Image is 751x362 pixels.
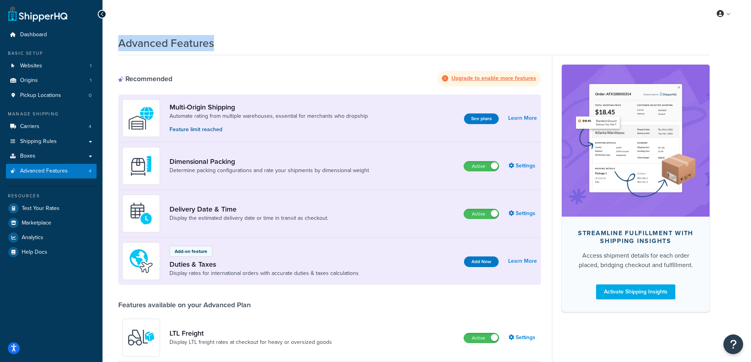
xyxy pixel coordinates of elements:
[6,193,97,199] div: Resources
[127,104,155,132] img: WatD5o0RtDAAAAAElFTkSuQmCC
[90,63,91,69] span: 1
[89,92,91,99] span: 0
[464,113,499,124] button: See plans
[170,205,328,213] a: Delivery Date & Time
[127,200,155,227] img: gfkeb5ejjkALwAAAABJRU5ErkJggg==
[170,112,368,120] a: Automate rating from multiple warehouses, essential for merchants who dropship
[118,301,251,309] div: Features available on your Advanced Plan
[20,138,57,145] span: Shipping Rules
[508,256,537,267] a: Learn More
[20,123,39,130] span: Carriers
[127,324,155,351] img: y79ZsPf0fXUFUhFXDzUgf+ktZg5F2+ohG75+v3d2s1D9TjoU8PiyCIluIjV41seZevKCRuEjTPPOKHJsQcmKCXGdfprl3L4q7...
[6,88,97,103] li: Pickup Locations
[20,77,38,84] span: Origins
[509,208,537,219] a: Settings
[6,119,97,134] li: Carriers
[509,332,537,343] a: Settings
[170,338,332,346] a: Display LTL freight rates at checkout for heavy or oversized goods
[22,234,43,241] span: Analytics
[6,119,97,134] a: Carriers4
[20,153,35,160] span: Boxes
[464,209,499,219] label: Active
[509,160,537,171] a: Settings
[90,77,91,84] span: 1
[6,88,97,103] a: Pickup Locations0
[6,50,97,57] div: Basic Setup
[175,248,207,255] p: Add-on feature
[170,214,328,222] a: Display the estimated delivery date or time in transit as checkout.
[170,157,369,166] a: Dimensional Packing
[89,168,91,175] span: 4
[6,230,97,245] a: Analytics
[6,111,97,117] div: Manage Shipping
[574,229,697,245] div: Streamline Fulfillment with Shipping Insights
[574,251,697,270] div: Access shipment details for each order placed, bridging checkout and fulfillment.
[6,59,97,73] li: Websites
[6,134,97,149] a: Shipping Rules
[574,76,698,205] img: feature-image-si-e24932ea9b9fcd0ff835db86be1ff8d589347e8876e1638d903ea230a36726be.png
[127,247,155,275] img: icon-duo-feat-landed-cost-7136b061.png
[6,149,97,163] a: Boxes
[464,256,499,267] button: Add Now
[20,92,61,99] span: Pickup Locations
[22,220,51,226] span: Marketplace
[6,245,97,259] a: Help Docs
[723,334,743,354] button: Open Resource Center
[118,74,172,83] div: Recommended
[20,63,42,69] span: Websites
[170,260,359,269] a: Duties & Taxes
[6,28,97,42] a: Dashboard
[170,167,369,175] a: Determine packing configurations and rate your shipments by dimensional weight
[6,216,97,230] a: Marketplace
[6,73,97,88] a: Origins1
[20,168,68,175] span: Advanced Features
[20,32,47,38] span: Dashboard
[170,329,332,338] a: LTL Freight
[118,35,214,51] h1: Advanced Features
[22,249,47,256] span: Help Docs
[6,164,97,178] li: Advanced Features
[464,333,499,343] label: Active
[170,269,359,277] a: Display rates for international orders with accurate duties & taxes calculations
[596,284,675,299] a: Activate Shipping Insights
[451,74,536,82] strong: Upgrade to enable more features
[170,103,368,111] a: Multi-Origin Shipping
[22,205,60,212] span: Test Your Rates
[127,152,155,180] img: DTVBYsAAAAAASUVORK5CYII=
[6,201,97,215] a: Test Your Rates
[508,113,537,124] a: Learn More
[464,162,499,171] label: Active
[6,164,97,178] a: Advanced Features4
[6,59,97,73] a: Websites1
[6,73,97,88] li: Origins
[89,123,91,130] span: 4
[170,125,368,134] p: Feature limit reached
